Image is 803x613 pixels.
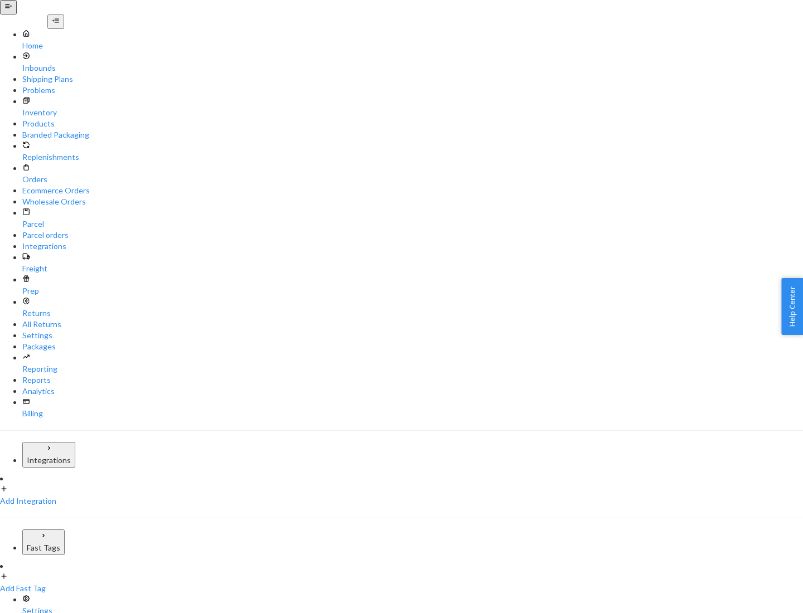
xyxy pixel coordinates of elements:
div: Orders [22,174,803,185]
div: Billing [22,408,803,419]
a: Products [22,118,803,129]
div: Integrations [27,455,71,466]
a: Shipping Plans [22,74,803,85]
a: All Returns [22,319,803,330]
a: Prep [22,274,803,296]
div: Home [22,40,803,51]
div: Inventory [22,107,803,118]
a: Packages [22,341,803,352]
a: Analytics [22,386,803,397]
a: Reports [22,374,803,386]
div: Fast Tags [27,542,60,553]
a: Billing [22,397,803,419]
a: Parcel orders [22,230,803,241]
a: Inventory [22,96,803,118]
a: Ecommerce Orders [22,185,803,196]
a: Replenishments [22,140,803,163]
a: Integrations [22,241,803,252]
div: Reporting [22,363,803,374]
div: Returns [22,308,803,319]
a: Returns [22,296,803,319]
a: Home [22,29,803,51]
div: Prep [22,285,803,296]
a: Orders [22,163,803,185]
div: Replenishments [22,152,803,163]
div: Parcel [22,218,803,230]
a: Settings [22,330,803,341]
button: Help Center [781,278,803,335]
a: Problems [22,85,803,96]
button: Close Navigation [47,14,64,29]
button: Integrations [22,442,75,468]
a: Freight [22,252,803,274]
a: Branded Packaging [22,129,803,140]
a: Wholesale Orders [22,196,803,207]
a: Inbounds [22,51,803,74]
a: Parcel [22,207,803,230]
div: Inbounds [22,62,803,74]
a: Reporting [22,352,803,374]
button: Fast Tags [22,529,65,555]
div: Freight [22,263,803,274]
